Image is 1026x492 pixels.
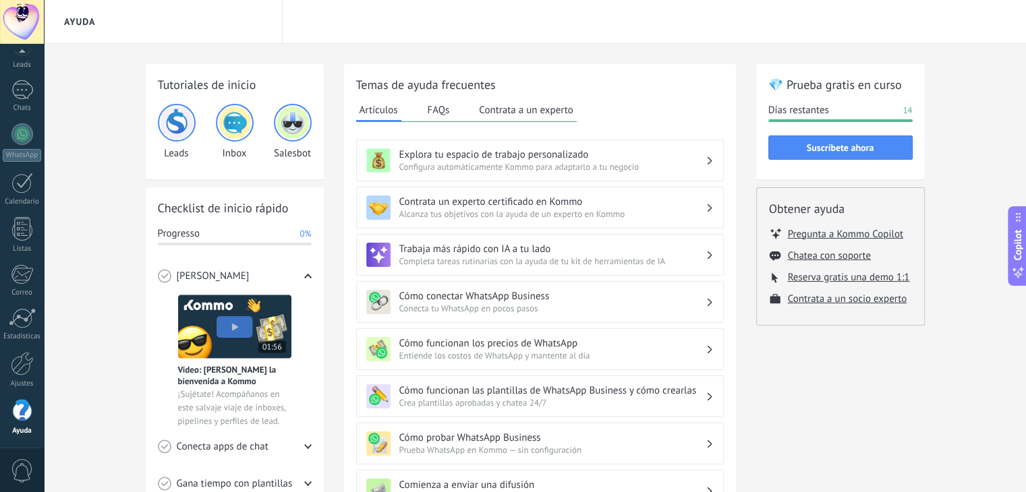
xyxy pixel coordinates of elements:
[216,104,254,160] div: Inbox
[178,364,291,387] span: Vídeo: [PERSON_NAME] la bienvenida a Kommo
[788,293,907,305] button: Contrata a un socio experto
[399,337,706,350] h3: Cómo funcionan los precios de WhatsApp
[399,397,706,408] span: Crea plantillas aprobadas y chatea 24/7
[178,295,291,359] img: Meet video
[788,249,871,262] button: Chatea con soporte
[3,149,41,162] div: WhatsApp
[399,479,706,491] h3: Comienza a enviar una difusión
[3,245,42,253] div: Listas
[768,135,913,160] button: Suscríbete ahora
[424,100,453,120] button: FAQs
[158,199,312,216] h2: Checklist de inicio rápido
[399,350,706,361] span: Entiende los costos de WhatsApp y mantente al día
[399,148,706,161] h3: Explora tu espacio de trabajo personalizado
[768,104,829,117] span: Días restantes
[177,477,293,491] span: Gana tiempo con plantillas
[3,61,42,69] div: Leads
[399,444,706,456] span: Prueba WhatsApp en Kommo — sin configuración
[3,197,42,206] div: Calendario
[788,271,910,284] button: Reserva gratis una demo 1:1
[399,431,706,444] h3: Cómo probar WhatsApp Business
[1011,230,1025,261] span: Copilot
[158,227,200,241] span: Progresso
[300,227,311,241] span: 0%
[356,100,401,122] button: Artículos
[3,332,42,341] div: Estadísticas
[788,227,903,241] button: Pregunta a Kommo Copilot
[768,76,913,93] h2: 💎 Prueba gratis en curso
[769,200,912,217] h2: Obtener ayuda
[177,270,250,283] span: [PERSON_NAME]
[399,290,706,303] h3: Cómo conectar WhatsApp Business
[3,288,42,297] div: Correo
[399,303,706,314] span: Conecta tu WhatsApp en pocos pasos
[399,208,706,220] span: Alcanza tus objetivos con la ayuda de un experto en Kommo
[178,388,291,428] span: ¡Sujétate! Acompáñanos en este salvaje viaje de inboxes, pipelines y perfiles de lead.
[158,76,312,93] h2: Tutoriales de inicio
[399,243,706,255] h3: Trabaja más rápido con IA a tu lado
[399,195,706,208] h3: Contrata un experto certificado en Kommo
[177,440,268,454] span: Conecta apps de chat
[399,255,706,267] span: Completa tareas rutinarias con la ayuda de tu kit de herramientas de IA
[807,143,874,152] span: Suscríbete ahora
[274,104,312,160] div: Salesbot
[903,104,912,117] span: 14
[399,161,706,173] span: Configura automáticamente Kommo para adaptarlo a tu negocio
[3,427,42,435] div: Ayuda
[3,379,42,388] div: Ajustes
[399,384,706,397] h3: Cómo funcionan las plantillas de WhatsApp Business y cómo crearlas
[158,104,196,160] div: Leads
[3,104,42,113] div: Chats
[476,100,576,120] button: Contrata a un experto
[356,76,724,93] h2: Temas de ayuda frecuentes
